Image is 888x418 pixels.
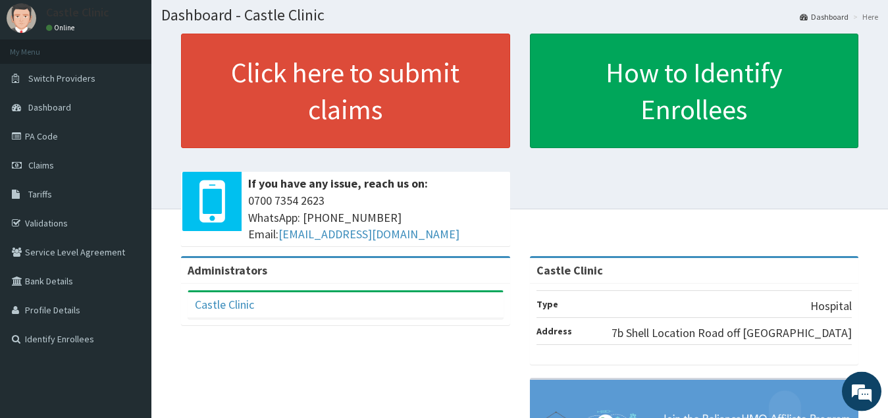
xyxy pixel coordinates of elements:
[28,101,71,113] span: Dashboard
[800,11,849,22] a: Dashboard
[181,34,510,148] a: Click here to submit claims
[46,23,78,32] a: Online
[536,263,603,278] strong: Castle Clinic
[850,11,878,22] li: Here
[7,3,36,33] img: User Image
[46,7,109,18] p: Castle Clinic
[28,159,54,171] span: Claims
[188,263,267,278] b: Administrators
[530,34,859,148] a: How to Identify Enrollees
[536,298,558,310] b: Type
[278,226,459,242] a: [EMAIL_ADDRESS][DOMAIN_NAME]
[248,176,428,191] b: If you have any issue, reach us on:
[28,72,95,84] span: Switch Providers
[248,192,504,243] span: 0700 7354 2623 WhatsApp: [PHONE_NUMBER] Email:
[810,298,852,315] p: Hospital
[28,188,52,200] span: Tariffs
[195,297,254,312] a: Castle Clinic
[161,7,878,24] h1: Dashboard - Castle Clinic
[536,325,572,337] b: Address
[612,325,852,342] p: 7b Shell Location Road off [GEOGRAPHIC_DATA]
